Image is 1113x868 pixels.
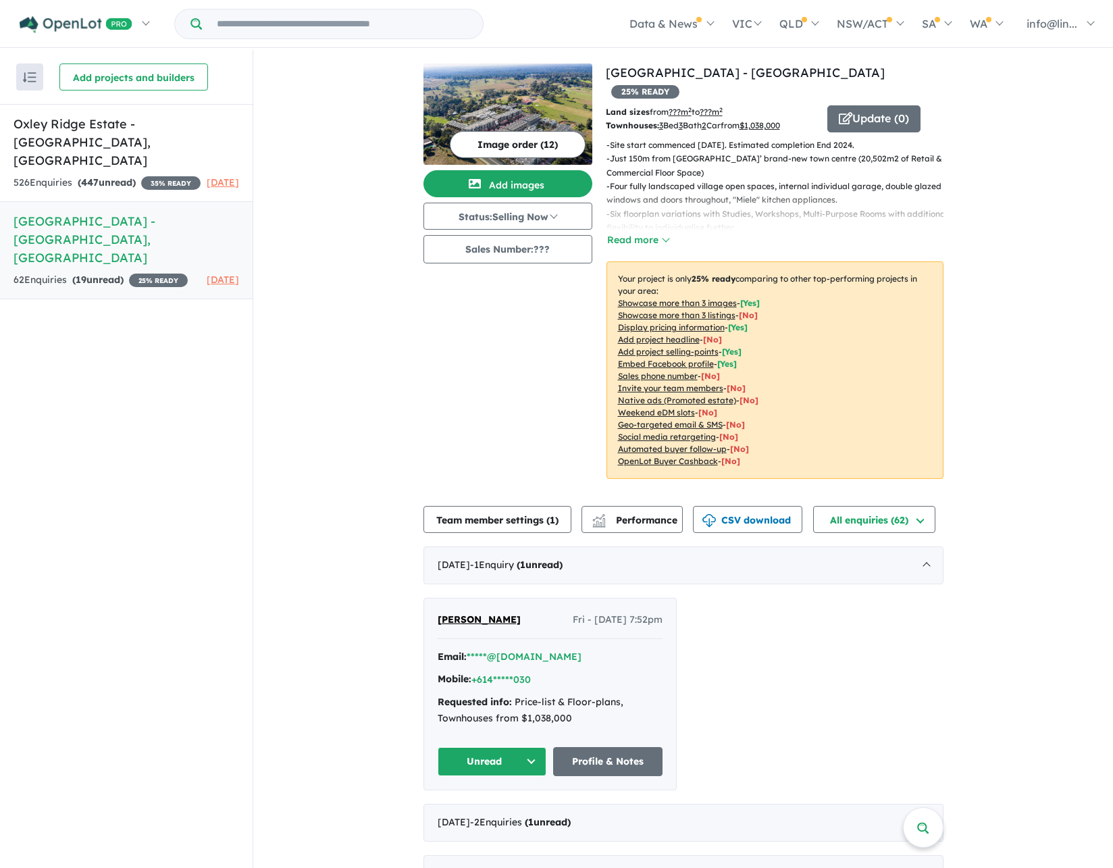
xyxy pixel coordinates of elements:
strong: ( unread) [525,816,571,828]
b: 25 % ready [692,274,735,284]
p: from [606,105,817,119]
u: $ 1,038,000 [740,120,780,130]
button: Unread [438,747,547,776]
div: 526 Enquir ies [14,175,201,191]
p: - Just 150m from [GEOGRAPHIC_DATA]’ brand-new town centre (20,502m2 of Retail & Commercial Floor ... [606,152,954,180]
span: [ Yes ] [740,298,760,308]
u: 3 [679,120,683,130]
span: 447 [81,176,99,188]
b: Townhouses: [606,120,659,130]
img: bar-chart.svg [592,518,606,527]
span: 1 [520,559,525,571]
u: OpenLot Buyer Cashback [618,456,718,466]
u: Sales phone number [618,371,698,381]
div: 62 Enquir ies [14,272,188,288]
span: [PERSON_NAME] [438,613,521,626]
a: Profile & Notes [553,747,663,776]
b: Land sizes [606,107,650,117]
span: [ No ] [701,371,720,381]
u: 3 [659,120,663,130]
button: Read more [606,232,670,248]
button: Add images [423,170,592,197]
u: ???m [700,107,723,117]
span: 1 [550,514,555,526]
a: [GEOGRAPHIC_DATA] - [GEOGRAPHIC_DATA] [606,65,885,80]
u: Automated buyer follow-up [618,444,727,454]
img: download icon [702,514,716,528]
span: [No] [698,407,717,417]
span: - 2 Enquir ies [470,816,571,828]
span: [ Yes ] [728,322,748,332]
u: Invite your team members [618,383,723,393]
img: Boddington Gardens Estate - Box Hill [423,63,592,165]
button: Team member settings (1) [423,506,571,533]
span: [No] [740,395,758,405]
u: Add project headline [618,334,700,344]
u: Weekend eDM slots [618,407,695,417]
button: CSV download [693,506,802,533]
button: All enquiries (62) [813,506,935,533]
button: Status:Selling Now [423,203,592,230]
button: Add projects and builders [59,63,208,91]
strong: ( unread) [517,559,563,571]
div: Price-list & Floor-plans, Townhouses from $1,038,000 [438,694,663,727]
span: 35 % READY [141,176,201,190]
u: Add project selling-points [618,347,719,357]
u: Native ads (Promoted estate) [618,395,736,405]
span: [No] [721,456,740,466]
strong: ( unread) [78,176,136,188]
strong: Requested info: [438,696,512,708]
span: [DATE] [207,274,239,286]
u: Social media retargeting [618,432,716,442]
p: - Four fully landscaped village open spaces, internal individual garage, double glazed windows an... [606,180,954,207]
input: Try estate name, suburb, builder or developer [205,9,480,39]
u: 2 [702,120,706,130]
h5: Oxley Ridge Estate - [GEOGRAPHIC_DATA] , [GEOGRAPHIC_DATA] [14,115,239,170]
u: Geo-targeted email & SMS [618,419,723,430]
button: Sales Number:??? [423,235,592,263]
span: [ No ] [727,383,746,393]
strong: ( unread) [72,274,124,286]
u: Embed Facebook profile [618,359,714,369]
button: Update (0) [827,105,921,132]
span: 1 [528,816,534,828]
h5: [GEOGRAPHIC_DATA] - [GEOGRAPHIC_DATA] , [GEOGRAPHIC_DATA] [14,212,239,267]
u: Display pricing information [618,322,725,332]
span: [No] [719,432,738,442]
span: 25 % READY [611,85,679,99]
p: Bed Bath Car from [606,119,817,132]
u: Showcase more than 3 listings [618,310,735,320]
img: Openlot PRO Logo White [20,16,132,33]
span: [DATE] [207,176,239,188]
span: 19 [76,274,86,286]
sup: 2 [719,106,723,113]
span: to [692,107,723,117]
span: Performance [594,514,677,526]
span: 25 % READY [129,274,188,287]
span: [ Yes ] [717,359,737,369]
div: [DATE] [423,546,943,584]
button: Image order (12) [450,131,586,158]
span: [No] [730,444,749,454]
p: Your project is only comparing to other top-performing projects in your area: - - - - - - - - - -... [606,261,943,479]
u: Showcase more than 3 images [618,298,737,308]
button: Performance [581,506,683,533]
span: [ Yes ] [722,347,742,357]
img: sort.svg [23,72,36,82]
strong: Mobile: [438,673,471,685]
u: ??? m [669,107,692,117]
span: info@lin... [1027,17,1077,30]
span: [No] [726,419,745,430]
sup: 2 [688,106,692,113]
img: line-chart.svg [592,514,604,521]
div: [DATE] [423,804,943,842]
span: - 1 Enquir y [470,559,563,571]
strong: Email: [438,650,467,663]
a: [PERSON_NAME] [438,612,521,628]
p: - Site start commenced [DATE]. Estimated completion End 2024. [606,138,954,152]
span: Fri - [DATE] 7:52pm [573,612,663,628]
span: [ No ] [739,310,758,320]
span: [ No ] [703,334,722,344]
p: - Six floorplan variations with Studies, Workshops, Multi-Purpose Rooms with additional flexibili... [606,207,954,235]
